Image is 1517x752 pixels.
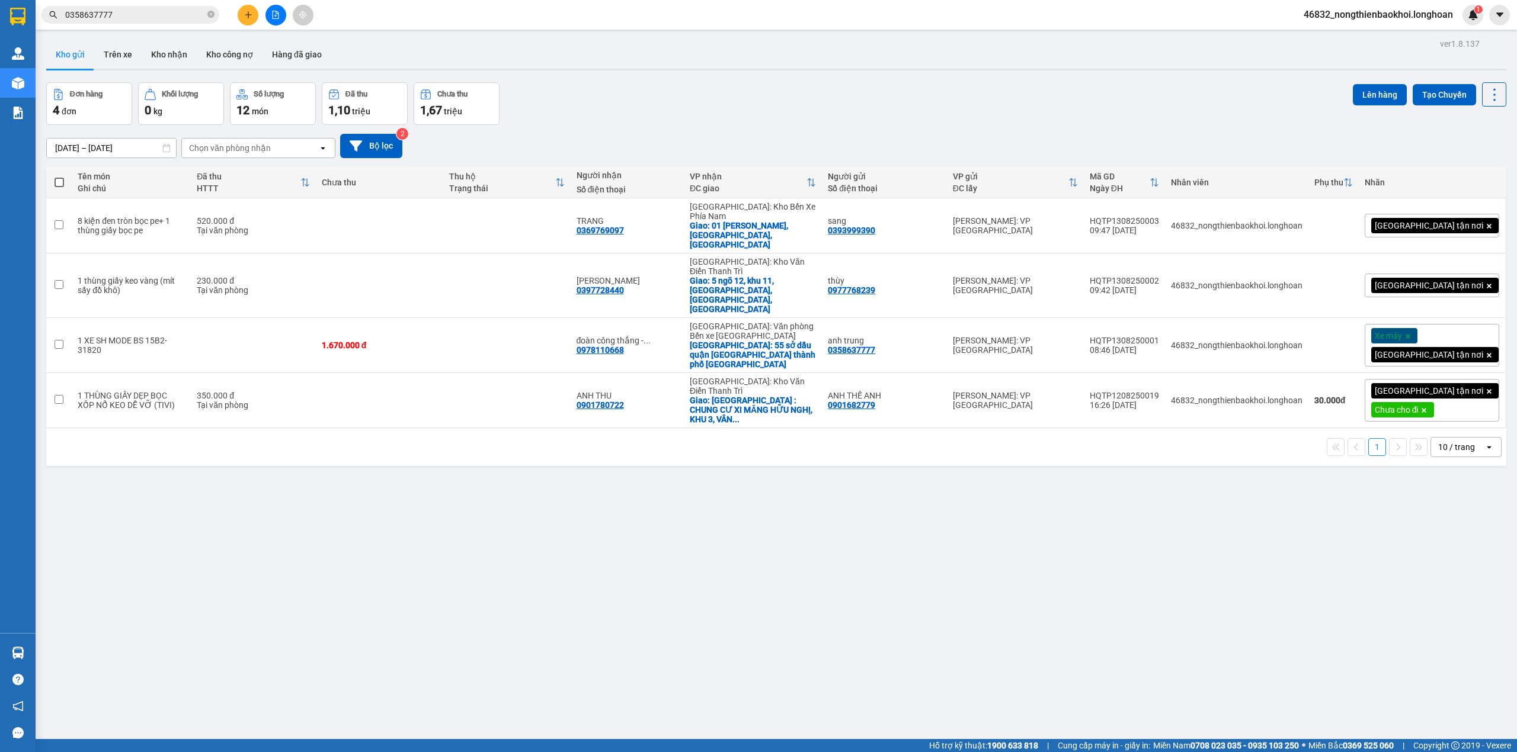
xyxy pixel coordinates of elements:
div: 16:26 [DATE] [1090,400,1159,410]
div: 0393999390 [828,226,875,235]
span: aim [299,11,307,19]
strong: 0369 525 060 [1343,741,1394,750]
div: ĐC giao [690,184,806,193]
div: 46832_nongthienbaokhoi.longhoan [1171,221,1302,230]
span: Miền Bắc [1308,739,1394,752]
button: Kho nhận [142,40,197,69]
div: Trạng thái [449,184,555,193]
button: Chưa thu1,67 triệu [414,82,500,125]
span: [GEOGRAPHIC_DATA] tận nơi [1375,220,1483,231]
strong: 30.000 đ [1314,396,1346,405]
button: Kho gửi [46,40,94,69]
img: solution-icon [12,107,24,119]
div: [PERSON_NAME]: VP [GEOGRAPHIC_DATA] [953,391,1078,410]
div: ANH THU [577,391,679,400]
div: Ghi chú [78,184,185,193]
div: Mã GD [1090,172,1150,181]
div: Người gửi [828,172,940,181]
img: warehouse-icon [12,647,24,659]
span: Chưa cho đi [1375,404,1419,415]
div: 0978110668 [577,345,624,355]
span: search [49,11,57,19]
div: 46832_nongthienbaokhoi.longhoan [1171,340,1302,350]
span: [GEOGRAPHIC_DATA] tận nơi [1375,280,1483,291]
div: 520.000 đ [197,216,309,226]
img: icon-new-feature [1468,9,1478,20]
span: triệu [444,107,462,116]
div: Thu hộ [449,172,555,181]
div: Chọn văn phòng nhận [189,142,271,154]
div: Giao: PHÚ THỌ : CHUNG CƯ XI MĂNG HỮU NGHỊ, KHU 3, VÂN PHÚ, TP VIỆT TRÌ, PHÚ THỌ [690,396,816,424]
span: copyright [1451,741,1460,750]
button: Đơn hàng4đơn [46,82,132,125]
div: Chưa thu [322,178,437,187]
span: 0 [145,103,151,117]
div: Người nhận [577,171,679,180]
div: Đơn hàng [70,90,103,98]
img: logo-vxr [10,8,25,25]
div: 8 kiện đen tròn bọc pe+ 1 thùng giấy bọc pe [78,216,185,235]
strong: 0708 023 035 - 0935 103 250 [1190,741,1299,750]
button: caret-down [1489,5,1510,25]
button: Hàng đã giao [263,40,331,69]
div: [PERSON_NAME]: VP [GEOGRAPHIC_DATA] [953,276,1078,295]
input: Select a date range. [47,139,176,158]
span: notification [12,700,24,712]
div: 230.000 đ [197,276,309,285]
sup: 2 [396,128,408,140]
div: [GEOGRAPHIC_DATA]: Văn phòng Bến xe [GEOGRAPHIC_DATA] [690,322,816,340]
span: close-circle [207,11,215,18]
div: ver 1.8.137 [1440,37,1480,50]
div: 10 / trang [1438,441,1475,453]
span: kg [153,107,162,116]
span: 1,67 [420,103,442,117]
button: Kho công nợ [197,40,263,69]
span: caret-down [1494,9,1505,20]
div: [PERSON_NAME]: VP [GEOGRAPHIC_DATA] [953,336,1078,355]
div: HQTP1208250019 [1090,391,1159,400]
button: Bộ lọc [340,134,402,158]
div: Khối lượng [162,90,198,98]
div: TRANG [577,216,679,226]
div: 1 THÙNG GIẤY DẸP BỌC XỐP NỔ KEO DỄ VỠ (TIVI) [78,391,185,410]
th: Toggle SortBy [443,167,571,198]
div: Phụ thu [1314,178,1343,187]
div: [PERSON_NAME]: VP [GEOGRAPHIC_DATA] [953,216,1078,235]
div: 0901780722 [577,400,624,410]
span: 1 [1476,5,1480,14]
div: HQTP1308250001 [1090,336,1159,345]
div: Tại văn phòng [197,400,309,410]
div: [GEOGRAPHIC_DATA]: Kho Bến Xe Phía Nam [690,202,816,221]
div: Chưa thu [437,90,468,98]
span: file-add [271,11,280,19]
div: phạm thị mạnh [577,276,679,285]
div: Nhãn [1365,178,1499,187]
th: Toggle SortBy [684,167,822,198]
span: ⚪️ [1302,743,1305,748]
div: Ngày ĐH [1090,184,1150,193]
div: Nhân viên [1171,178,1302,187]
div: 1 XE SH MODE BS 15B2-31820 [78,336,185,355]
button: plus [238,5,258,25]
div: Giao: 01 TRẦN HƯNG ĐẠO, LỘC THỌ, NHA TRANG [690,221,816,249]
th: Toggle SortBy [191,167,315,198]
input: Tìm tên, số ĐT hoặc mã đơn [65,8,205,21]
div: Số điện thoại [828,184,940,193]
th: Toggle SortBy [1084,167,1165,198]
div: 350.000 đ [197,391,309,400]
div: Số điện thoại [577,185,679,194]
div: Tại văn phòng [197,226,309,235]
div: [GEOGRAPHIC_DATA]: Kho Văn Điển Thanh Trì [690,377,816,396]
div: Đã thu [345,90,367,98]
div: 09:42 [DATE] [1090,285,1159,295]
svg: open [1484,442,1494,452]
span: đơn [62,107,76,116]
span: | [1047,739,1049,752]
svg: open [318,143,328,153]
th: Toggle SortBy [1308,167,1359,198]
div: 0369769097 [577,226,624,235]
div: HTTT [197,184,300,193]
span: Hỗ trợ kỹ thuật: [929,739,1038,752]
span: 1,10 [328,103,350,117]
button: aim [293,5,313,25]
